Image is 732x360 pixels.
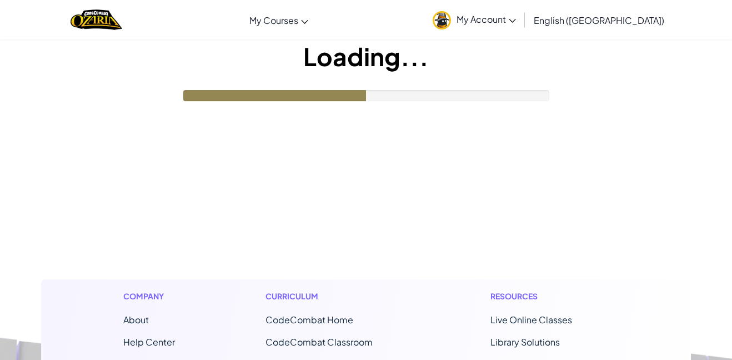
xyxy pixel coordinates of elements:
[490,336,560,348] a: Library Solutions
[433,11,451,29] img: avatar
[123,290,175,302] h1: Company
[265,314,353,326] span: CodeCombat Home
[244,5,314,35] a: My Courses
[427,2,522,37] a: My Account
[528,5,670,35] a: English ([GEOGRAPHIC_DATA])
[490,314,572,326] a: Live Online Classes
[71,8,122,31] img: Home
[249,14,298,26] span: My Courses
[71,8,122,31] a: Ozaria by CodeCombat logo
[265,290,400,302] h1: Curriculum
[457,13,516,25] span: My Account
[265,336,373,348] a: CodeCombat Classroom
[123,314,149,326] a: About
[490,290,609,302] h1: Resources
[534,14,664,26] span: English ([GEOGRAPHIC_DATA])
[123,336,175,348] a: Help Center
